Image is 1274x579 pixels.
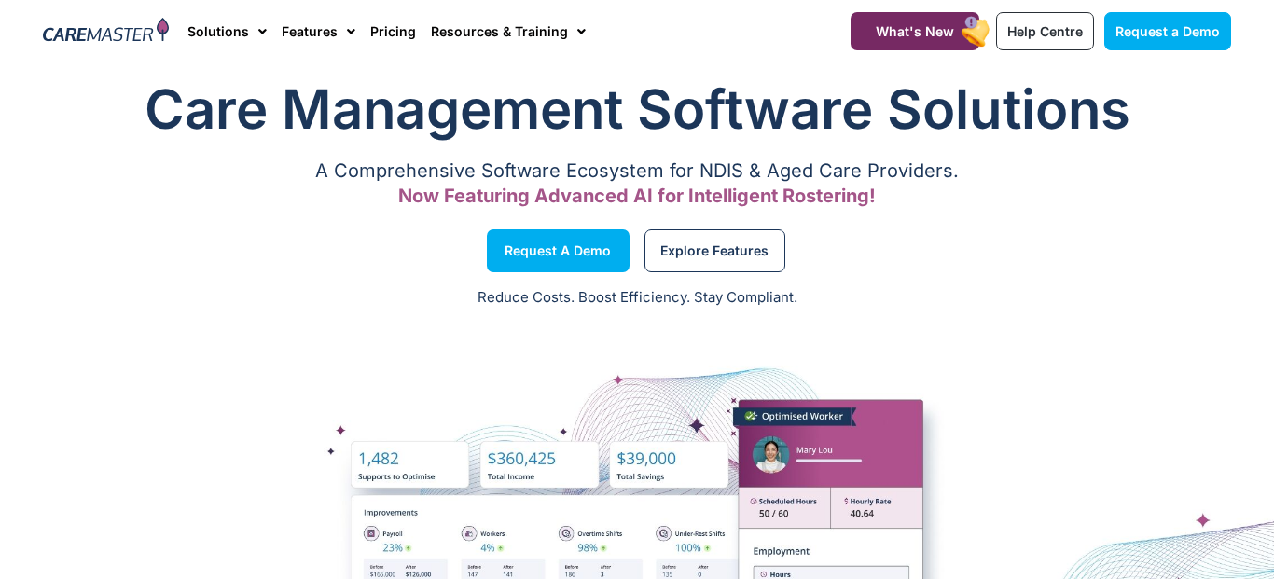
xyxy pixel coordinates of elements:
a: Help Centre [996,12,1094,50]
p: Reduce Costs. Boost Efficiency. Stay Compliant. [11,287,1263,309]
span: Request a Demo [1115,23,1220,39]
img: CareMaster Logo [43,18,169,46]
a: What's New [851,12,979,50]
span: Explore Features [660,246,769,255]
span: Help Centre [1007,23,1083,39]
span: Request a Demo [505,246,611,255]
span: What's New [876,23,954,39]
a: Request a Demo [487,229,630,272]
h1: Care Management Software Solutions [43,72,1231,146]
a: Request a Demo [1104,12,1231,50]
p: A Comprehensive Software Ecosystem for NDIS & Aged Care Providers. [43,165,1231,177]
span: Now Featuring Advanced AI for Intelligent Rostering! [398,185,876,207]
a: Explore Features [644,229,785,272]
